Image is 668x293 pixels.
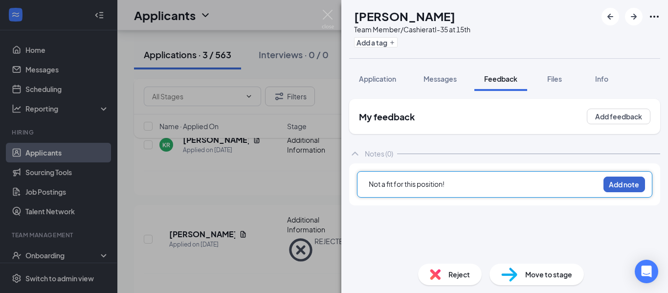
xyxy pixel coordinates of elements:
div: Team Member/Cashier at I-35 at 15th [354,24,470,34]
h2: My feedback [359,111,415,123]
svg: ArrowLeftNew [604,11,616,23]
span: Reject [448,269,470,280]
button: Add note [603,177,645,192]
span: Application [359,74,396,83]
div: Notes (0) [365,149,393,158]
span: Messages [423,74,457,83]
h1: [PERSON_NAME] [354,8,455,24]
button: PlusAdd a tag [354,37,398,47]
button: Add feedback [587,109,650,124]
span: Not a fit for this position! [369,180,445,188]
svg: ArrowRight [628,11,640,23]
div: Open Intercom Messenger [635,260,658,283]
button: ArrowLeftNew [601,8,619,25]
span: Feedback [484,74,517,83]
svg: Ellipses [648,11,660,23]
svg: ChevronUp [349,148,361,159]
span: Files [547,74,562,83]
svg: Plus [389,40,395,45]
button: ArrowRight [625,8,643,25]
span: Move to stage [525,269,572,280]
span: Info [595,74,608,83]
